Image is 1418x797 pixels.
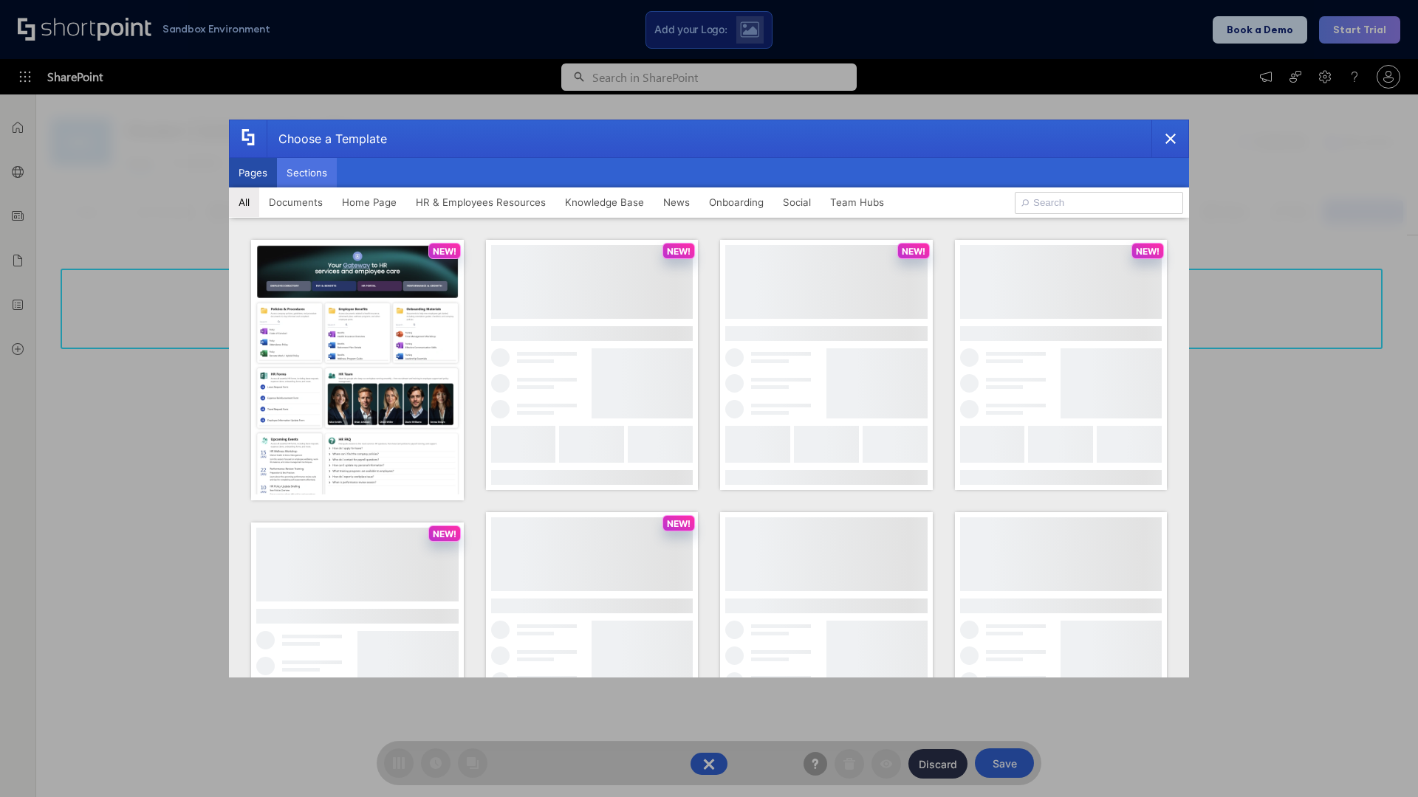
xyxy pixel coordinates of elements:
[229,187,259,217] button: All
[433,246,456,257] p: NEW!
[1136,246,1160,257] p: NEW!
[773,187,821,217] button: Social
[229,120,1189,677] div: template selector
[667,246,691,257] p: NEW!
[433,528,456,539] p: NEW!
[1344,726,1418,797] iframe: Chat Widget
[699,187,773,217] button: Onboarding
[267,120,387,157] div: Choose a Template
[259,187,332,217] button: Documents
[667,518,691,529] p: NEW!
[654,187,699,217] button: News
[277,158,337,187] button: Sections
[1015,192,1183,214] input: Search
[406,187,555,217] button: HR & Employees Resources
[332,187,406,217] button: Home Page
[821,187,894,217] button: Team Hubs
[229,158,277,187] button: Pages
[555,187,654,217] button: Knowledge Base
[902,246,925,257] p: NEW!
